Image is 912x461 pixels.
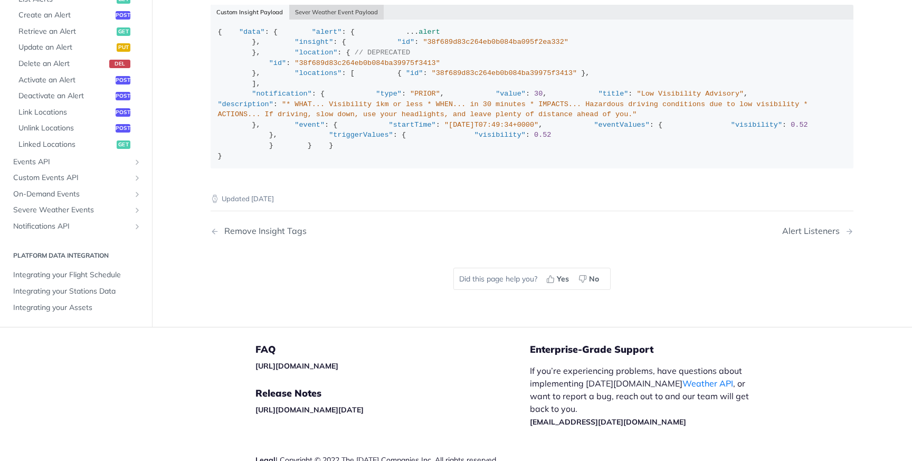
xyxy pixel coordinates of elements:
span: del [109,60,130,68]
span: "id" [269,59,286,67]
div: Did this page help you? [453,268,611,290]
span: "locations" [294,69,341,77]
button: Yes [543,271,575,287]
span: 0.52 [791,121,807,129]
span: Integrating your Flight Schedule [13,270,141,281]
a: Previous Page: Remove Insight Tags [211,226,486,236]
a: Link Locationspost [13,105,144,120]
span: Integrating your Assets [13,303,141,313]
span: Events API [13,157,130,167]
span: 30 [534,90,543,98]
button: Show subpages for Notifications API [133,222,141,231]
div: Remove Insight Tags [219,226,307,236]
a: Custom Events APIShow subpages for Custom Events API [8,170,144,186]
span: post [116,108,130,117]
span: Integrating your Stations Data [13,286,141,297]
span: Activate an Alert [18,75,113,86]
span: 0.52 [534,131,551,139]
span: "eventValues" [594,121,650,129]
span: "location" [294,49,337,57]
span: post [116,125,130,133]
span: Delete an Alert [18,59,107,69]
span: "38f689d83c264eb0b084ba39975f3413" [432,69,577,77]
span: "value" [496,90,526,98]
span: "notification" [252,90,311,98]
a: Weather API [682,378,733,389]
a: Linked Locationsget [13,137,144,153]
span: Custom Events API [13,173,130,183]
button: Show subpages for Events API [133,158,141,166]
button: Show subpages for Custom Events API [133,174,141,182]
span: "type" [376,90,402,98]
span: "[DATE]T07:49:34+0000" [444,121,538,129]
h5: Enterprise-Grade Support [530,343,777,356]
span: "title" [598,90,629,98]
span: Severe Weather Events [13,205,130,216]
span: "id" [397,38,414,46]
h2: Platform DATA integration [8,251,144,261]
span: "PRIOR" [410,90,440,98]
a: Activate an Alertpost [13,72,144,88]
span: "id" [406,69,423,77]
span: On-Demand Events [13,189,130,200]
a: Update an Alertput [13,40,144,56]
button: Show subpages for On-Demand Events [133,190,141,199]
a: Severe Weather EventsShow subpages for Severe Weather Events [8,203,144,219]
span: "data" [239,28,265,36]
span: Notifications API [13,221,130,232]
a: [URL][DOMAIN_NAME][DATE] [255,405,364,415]
span: post [116,92,130,101]
div: Alert Listeners [782,226,845,236]
span: Create an Alert [18,11,113,21]
a: Integrating your Assets [8,300,144,316]
span: "description" [218,100,273,108]
button: Sever Weather Event Payload [289,5,384,20]
span: get [117,27,130,36]
h5: Release Notes [255,387,530,400]
p: If you’re experiencing problems, have questions about implementing [DATE][DOMAIN_NAME] , or want ... [530,364,760,428]
a: Unlink Locationspost [13,121,144,137]
span: alert [419,28,440,36]
span: "38f689d83c264eb0b084ba39975f3413" [294,59,440,67]
span: "38f689d83c264eb0b084ba095f2ea332" [423,38,568,46]
span: "startTime" [389,121,436,129]
span: "Low Visibility Advisory" [637,90,744,98]
p: Updated [DATE] [211,194,853,204]
a: Integrating your Flight Schedule [8,268,144,284]
div: { : { : { }, : { : }, : { : }, : [ { : }, ], : { : , : , : , : }, : { : , : { : }, : { : } } } } [218,27,847,161]
span: ... [406,28,419,36]
button: No [575,271,605,287]
span: "* WHAT... Visibility 1km or less * WHEN... in 30 minutes * IMPACTS... Hazardous driving conditio... [218,100,812,119]
span: Linked Locations [18,139,114,150]
a: Integrating your Stations Data [8,284,144,299]
a: Deactivate an Alertpost [13,89,144,105]
span: Update an Alert [18,43,114,53]
span: "insight" [294,38,333,46]
a: Create an Alertpost [13,8,144,24]
span: // DEPRECATED [355,49,410,57]
a: Retrieve an Alertget [13,24,144,40]
a: [EMAIL_ADDRESS][DATE][DOMAIN_NAME] [530,417,686,427]
button: Show subpages for Severe Weather Events [133,206,141,215]
span: Deactivate an Alert [18,91,113,102]
a: Delete an Alertdel [13,56,144,72]
span: Unlink Locations [18,124,113,134]
a: Notifications APIShow subpages for Notifications API [8,219,144,234]
h5: FAQ [255,343,530,356]
a: Events APIShow subpages for Events API [8,154,144,170]
span: Yes [557,274,569,285]
span: get [117,140,130,149]
span: "event" [294,121,325,129]
span: "visibility" [474,131,526,139]
a: On-Demand EventsShow subpages for On-Demand Events [8,186,144,202]
span: "alert" [312,28,342,36]
span: post [116,12,130,20]
nav: Pagination Controls [211,215,853,247]
span: "triggerValues" [329,131,393,139]
span: No [589,274,599,285]
span: Link Locations [18,107,113,118]
a: Next Page: Alert Listeners [782,226,853,236]
span: "visibility" [731,121,782,129]
span: put [117,44,130,52]
span: Retrieve an Alert [18,26,114,37]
